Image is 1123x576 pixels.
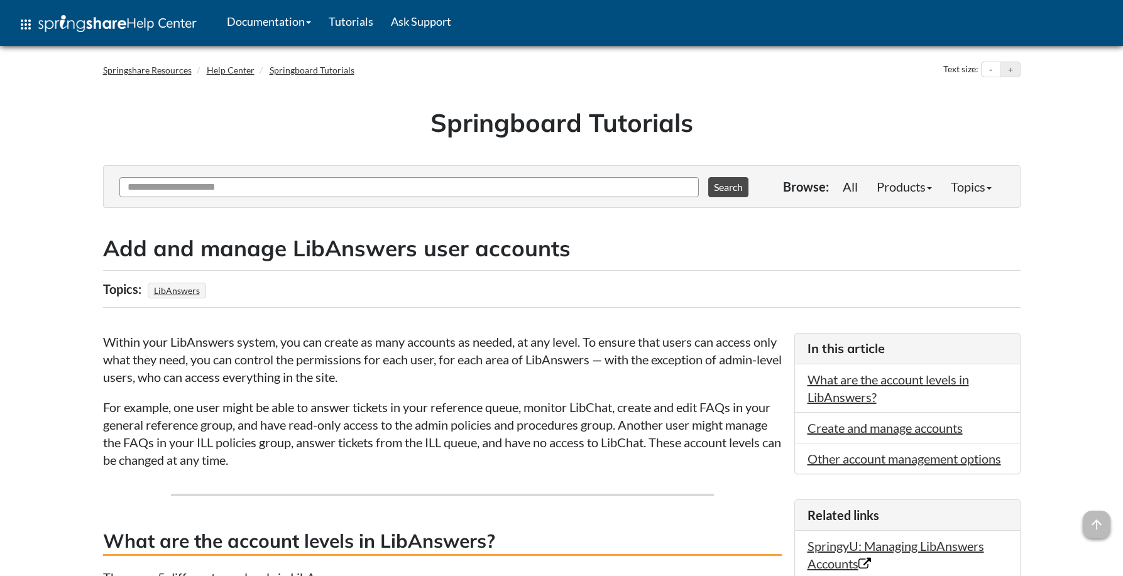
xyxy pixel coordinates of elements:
[808,420,963,435] a: Create and manage accounts
[808,451,1001,466] a: Other account management options
[270,65,354,75] a: Springboard Tutorials
[808,538,984,571] a: SpringyU: Managing LibAnswers Accounts
[833,174,867,199] a: All
[9,6,205,43] a: apps Help Center
[320,6,382,37] a: Tutorials
[103,333,782,386] p: Within your LibAnswers system, you can create as many accounts as needed, at any level. To ensure...
[808,372,969,405] a: What are the account levels in LibAnswers?
[218,6,320,37] a: Documentation
[103,233,1021,264] h2: Add and manage LibAnswers user accounts
[808,508,879,523] span: Related links
[1083,511,1110,538] span: arrow_upward
[783,178,829,195] p: Browse:
[1083,512,1110,527] a: arrow_upward
[982,62,1000,77] button: Decrease text size
[103,277,145,301] div: Topics:
[112,105,1011,140] h1: Springboard Tutorials
[808,340,1007,357] h3: In this article
[941,62,981,78] div: Text size:
[126,14,197,31] span: Help Center
[941,174,1001,199] a: Topics
[18,17,33,32] span: apps
[1001,62,1020,77] button: Increase text size
[382,6,460,37] a: Ask Support
[103,398,782,469] p: For example, one user might be able to answer tickets in your reference queue, monitor LibChat, c...
[103,528,782,556] h3: What are the account levels in LibAnswers?
[867,174,941,199] a: Products
[708,177,748,197] button: Search
[152,281,202,300] a: LibAnswers
[38,15,126,32] img: Springshare
[103,65,192,75] a: Springshare Resources
[207,65,255,75] a: Help Center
